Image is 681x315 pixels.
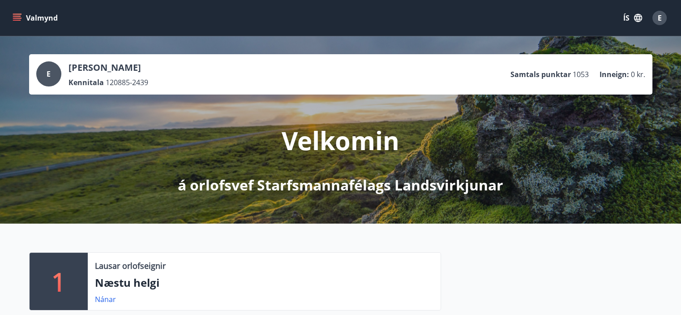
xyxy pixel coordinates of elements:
[649,7,670,29] button: E
[600,69,629,79] p: Inneign :
[178,175,503,195] p: á orlofsvef Starfsmannafélags Landsvirkjunar
[51,264,66,298] p: 1
[95,260,166,272] p: Lausar orlofseignir
[658,13,662,23] span: E
[573,69,589,79] span: 1053
[47,69,51,79] span: E
[510,69,571,79] p: Samtals punktar
[11,10,61,26] button: menu
[69,61,148,74] p: [PERSON_NAME]
[95,275,433,290] p: Næstu helgi
[95,294,116,304] a: Nánar
[618,10,647,26] button: ÍS
[69,78,104,87] p: Kennitala
[631,69,645,79] span: 0 kr.
[106,78,148,87] span: 120885-2439
[282,123,399,157] p: Velkomin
